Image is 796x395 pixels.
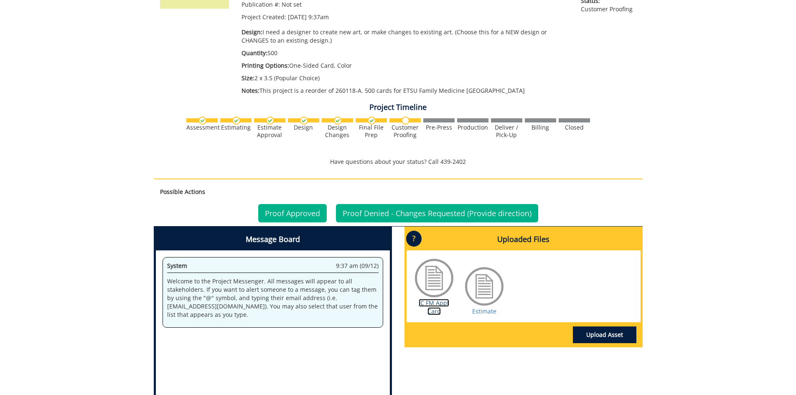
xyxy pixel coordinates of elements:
div: Customer Proofing [389,124,421,139]
img: checkmark [300,117,308,125]
a: Proof Approved [258,204,327,222]
div: Production [457,124,488,131]
div: Design [288,124,319,131]
span: Design: [242,28,262,36]
div: Estimate Approval [254,124,285,139]
img: checkmark [334,117,342,125]
img: checkmark [266,117,274,125]
div: Deliver / Pick-Up [491,124,522,139]
div: Billing [525,124,556,131]
p: ? [406,231,422,247]
span: Not set [282,0,302,8]
a: Upload Asset [573,326,636,343]
p: 2 x 3.5 (Popular Choice) [242,74,569,82]
img: checkmark [198,117,206,125]
a: Proof Denied - Changes Requested (Provide direction) [336,204,538,222]
div: Estimating [220,124,252,131]
h4: Project Timeline [154,103,643,112]
span: Quantity: [242,49,267,57]
strong: Possible Actions [160,188,205,196]
h4: Uploaded Files [407,229,641,250]
p: 500 [242,49,569,57]
img: checkmark [232,117,240,125]
span: Printing Options: [242,61,289,69]
a: Estimate [472,307,496,315]
span: [DATE] 9:37am [288,13,329,21]
span: Size: [242,74,254,82]
span: Publication #: [242,0,280,8]
p: I need a designer to create new art, or make changes to existing art. (Choose this for a NEW desi... [242,28,569,45]
p: One-Sided Card, Color [242,61,569,70]
div: Final File Prep [356,124,387,139]
p: This project is a reorder of 260118-A. 500 cards for ETSU Family Medicine [GEOGRAPHIC_DATA] [242,87,569,95]
span: 9:37 am (09/12) [336,262,379,270]
div: Pre-Press [423,124,455,131]
div: Closed [559,124,590,131]
h4: Message Board [156,229,390,250]
span: Notes: [242,87,259,94]
img: no [402,117,409,125]
span: Project Created: [242,13,286,21]
p: Have questions about your status? Call 439-2402 [154,158,643,166]
div: Assessment [186,124,218,131]
span: System [167,262,187,270]
div: Design Changes [322,124,353,139]
a: JC FM Appt Card [419,299,449,315]
p: Welcome to the Project Messenger. All messages will appear to all stakeholders. If you want to al... [167,277,379,319]
img: checkmark [368,117,376,125]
